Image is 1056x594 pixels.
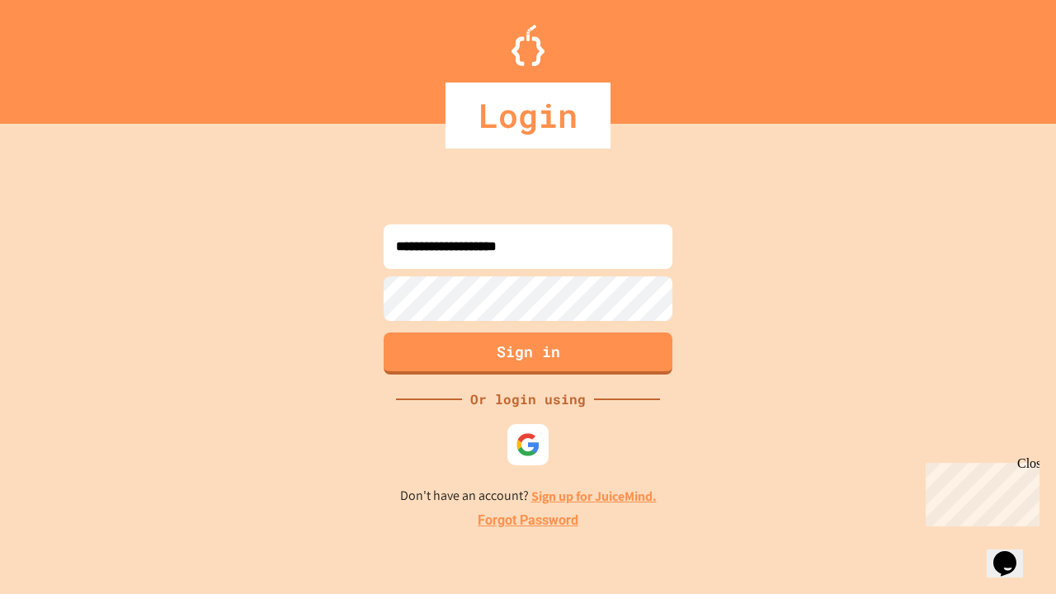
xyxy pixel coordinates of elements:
div: Or login using [462,389,594,409]
div: Chat with us now!Close [7,7,114,105]
div: Login [445,82,610,148]
button: Sign in [384,332,672,375]
iframe: chat widget [919,456,1039,526]
a: Sign up for JuiceMind. [531,488,657,505]
a: Forgot Password [478,511,578,530]
p: Don't have an account? [400,486,657,507]
img: Logo.svg [511,25,544,66]
iframe: chat widget [987,528,1039,577]
img: google-icon.svg [516,432,540,457]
